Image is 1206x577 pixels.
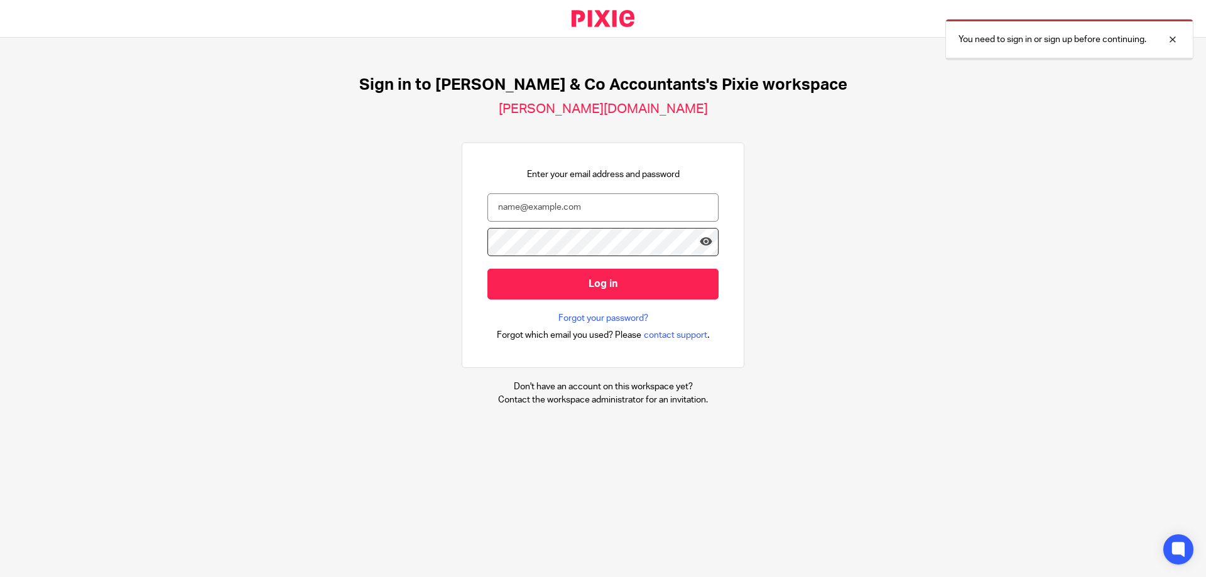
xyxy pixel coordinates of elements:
[498,380,708,393] p: Don't have an account on this workspace yet?
[497,328,710,342] div: .
[498,394,708,406] p: Contact the workspace administrator for an invitation.
[359,75,847,95] h1: Sign in to [PERSON_NAME] & Co Accountants's Pixie workspace
[644,329,707,342] span: contact support
[487,193,719,222] input: name@example.com
[558,312,648,325] a: Forgot your password?
[497,329,641,342] span: Forgot which email you used? Please
[959,33,1146,46] p: You need to sign in or sign up before continuing.
[527,168,680,181] p: Enter your email address and password
[487,269,719,299] input: Log in
[499,101,708,117] h2: [PERSON_NAME][DOMAIN_NAME]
